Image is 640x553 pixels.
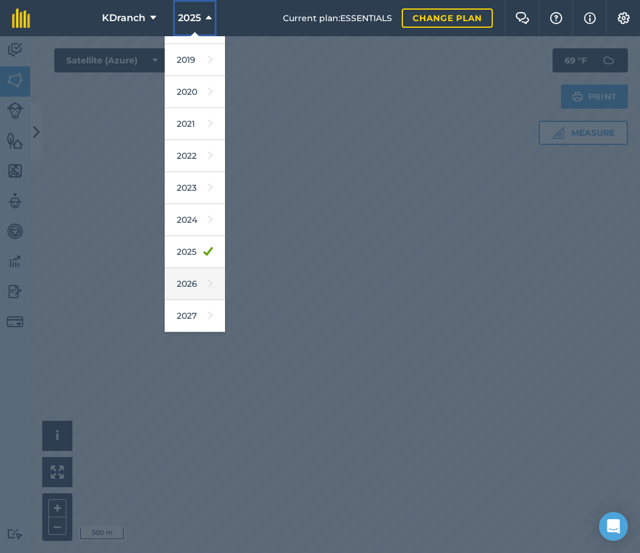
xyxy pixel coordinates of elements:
[584,11,596,25] img: svg+xml;base64,PHN2ZyB4bWxucz0iaHR0cDovL3d3dy53My5vcmcvMjAwMC9zdmciIHdpZHRoPSIxNyIgaGVpZ2h0PSIxNy...
[165,172,225,204] a: 2023
[283,11,392,25] span: Current plan : ESSENTIALS
[165,204,225,236] a: 2024
[515,12,530,24] img: Two speech bubbles overlapping with the left bubble in the forefront
[165,140,225,172] a: 2022
[549,12,563,24] img: A question mark icon
[165,236,225,268] a: 2025
[165,300,225,332] a: 2027
[102,11,145,25] span: KDranch
[178,11,201,25] span: 2025
[616,12,631,24] img: A cog icon
[12,8,30,28] img: fieldmargin Logo
[165,44,225,76] a: 2019
[165,76,225,108] a: 2020
[165,108,225,140] a: 2021
[599,512,628,541] div: Open Intercom Messenger
[165,268,225,300] a: 2026
[402,8,493,28] a: Change plan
